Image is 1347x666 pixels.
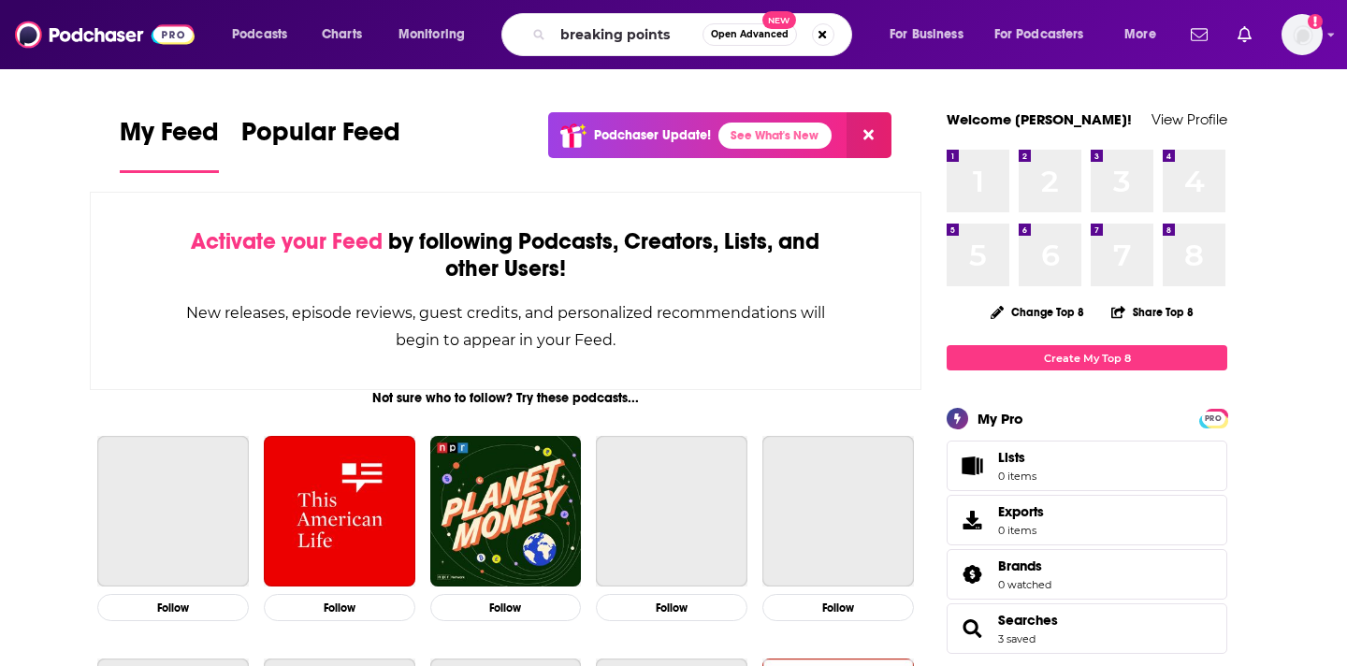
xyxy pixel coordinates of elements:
[120,116,219,159] span: My Feed
[998,449,1036,466] span: Lists
[890,22,963,48] span: For Business
[953,453,991,479] span: Lists
[998,503,1044,520] span: Exports
[90,390,921,406] div: Not sure who to follow? Try these podcasts...
[998,524,1044,537] span: 0 items
[97,436,249,587] a: The Joe Rogan Experience
[120,116,219,173] a: My Feed
[979,300,1095,324] button: Change Top 8
[998,632,1036,645] a: 3 saved
[982,20,1111,50] button: open menu
[1151,110,1227,128] a: View Profile
[519,13,870,56] div: Search podcasts, credits, & more...
[398,22,465,48] span: Monitoring
[184,299,827,354] div: New releases, episode reviews, guest credits, and personalized recommendations will begin to appe...
[241,116,400,159] span: Popular Feed
[998,470,1036,483] span: 0 items
[998,578,1051,591] a: 0 watched
[994,22,1084,48] span: For Podcasters
[947,110,1132,128] a: Welcome [PERSON_NAME]!
[998,612,1058,629] a: Searches
[947,441,1227,491] a: Lists
[947,603,1227,654] span: Searches
[219,20,311,50] button: open menu
[702,23,797,46] button: Open AdvancedNew
[1110,294,1195,330] button: Share Top 8
[711,30,789,39] span: Open Advanced
[998,557,1042,574] span: Brands
[322,22,362,48] span: Charts
[184,228,827,282] div: by following Podcasts, Creators, Lists, and other Users!
[1230,19,1259,51] a: Show notifications dropdown
[978,410,1023,427] div: My Pro
[430,594,582,621] button: Follow
[596,436,747,587] a: The Daily
[1202,412,1224,426] span: PRO
[953,561,991,587] a: Brands
[1308,14,1323,29] svg: Add a profile image
[1124,22,1156,48] span: More
[15,17,195,52] img: Podchaser - Follow, Share and Rate Podcasts
[596,594,747,621] button: Follow
[430,436,582,587] img: Planet Money
[998,449,1025,466] span: Lists
[718,123,832,149] a: See What's New
[241,116,400,173] a: Popular Feed
[953,615,991,642] a: Searches
[998,557,1051,574] a: Brands
[947,345,1227,370] a: Create My Top 8
[947,495,1227,545] a: Exports
[953,507,991,533] span: Exports
[385,20,489,50] button: open menu
[876,20,987,50] button: open menu
[762,436,914,587] a: My Favorite Murder with Karen Kilgariff and Georgia Hardstark
[1183,19,1215,51] a: Show notifications dropdown
[191,227,383,255] span: Activate your Feed
[1111,20,1180,50] button: open menu
[1282,14,1323,55] img: User Profile
[1282,14,1323,55] button: Show profile menu
[264,436,415,587] img: This American Life
[264,594,415,621] button: Follow
[947,549,1227,600] span: Brands
[1202,411,1224,425] a: PRO
[97,594,249,621] button: Follow
[310,20,373,50] a: Charts
[594,127,711,143] p: Podchaser Update!
[762,11,796,29] span: New
[553,20,702,50] input: Search podcasts, credits, & more...
[232,22,287,48] span: Podcasts
[762,594,914,621] button: Follow
[1282,14,1323,55] span: Logged in as sashagoldin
